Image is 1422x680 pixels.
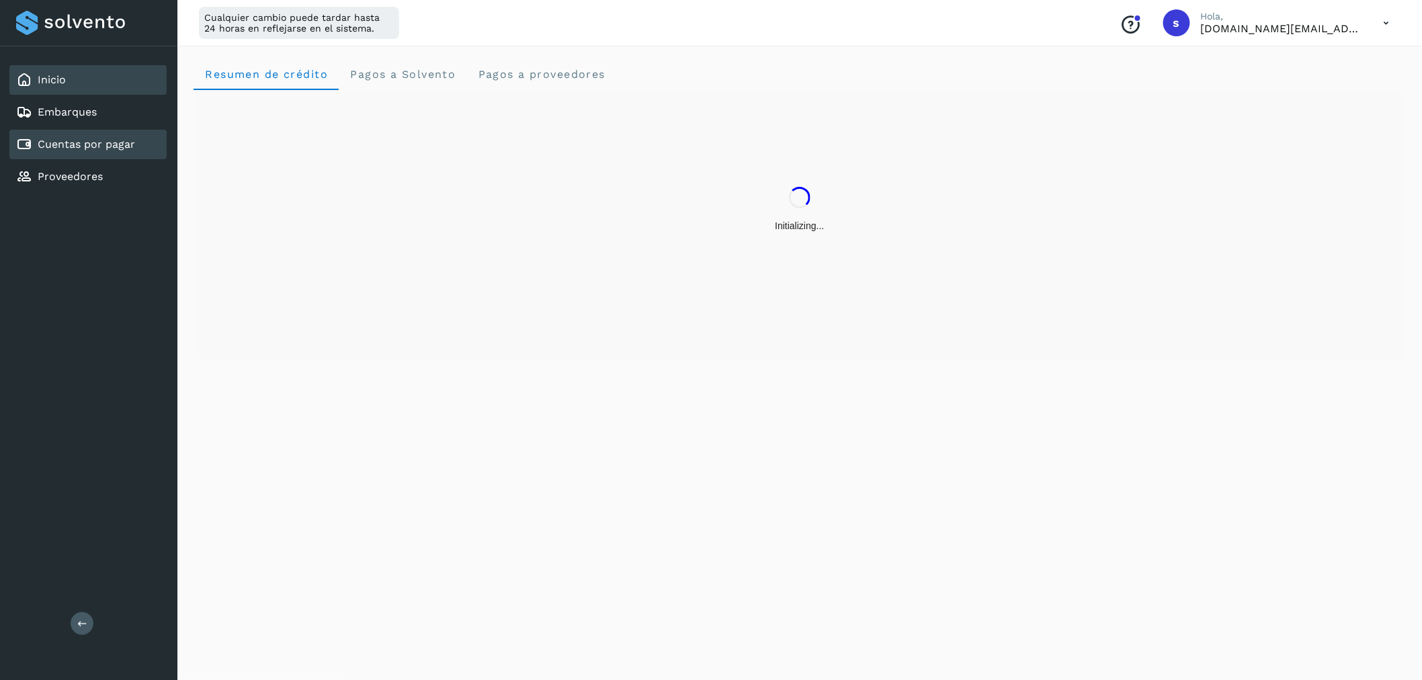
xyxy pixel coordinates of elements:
a: Proveedores [38,170,103,183]
div: Cualquier cambio puede tardar hasta 24 horas en reflejarse en el sistema. [199,7,399,39]
p: solvento.sl@segmail.co [1201,22,1362,35]
p: Hola, [1201,11,1362,22]
div: Proveedores [9,162,167,192]
span: Pagos a Solvento [349,68,456,81]
div: Embarques [9,97,167,127]
a: Cuentas por pagar [38,138,135,151]
span: Resumen de crédito [204,68,328,81]
span: Pagos a proveedores [477,68,605,81]
div: Cuentas por pagar [9,130,167,159]
a: Inicio [38,73,66,86]
div: Inicio [9,65,167,95]
a: Embarques [38,105,97,118]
